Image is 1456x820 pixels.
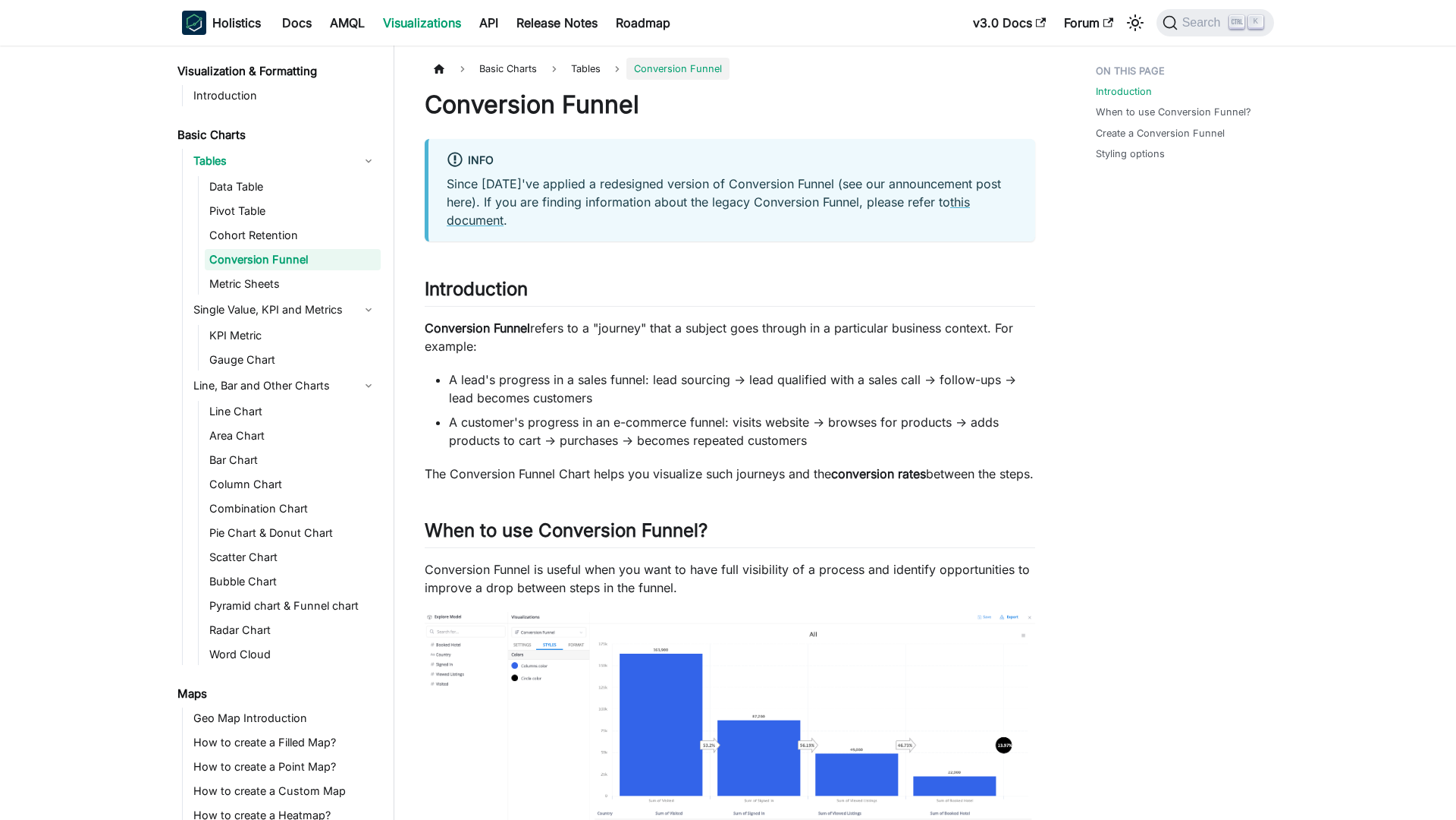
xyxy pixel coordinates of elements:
a: Introduction [1096,84,1152,99]
span: Search [1178,16,1230,30]
a: Tables [189,149,381,173]
p: Since [DATE]'ve applied a redesigned version of Conversion Funnel (see our announcement post here... [447,175,1017,229]
a: Data Table [205,176,381,197]
a: Basic Charts [173,125,381,146]
nav: Breadcrumbs [425,58,1035,80]
a: Cohort Retention [205,225,381,246]
h2: When to use Conversion Funnel? [425,519,1035,548]
button: Switch between dark and light mode (currently light mode) [1123,11,1147,35]
a: v3.0 Docs [964,11,1055,35]
a: Pivot Table [205,200,381,222]
b: Holistics [212,14,261,32]
a: Gauge Chart [205,349,381,371]
div: info [447,151,1017,171]
nav: Docs sidebar [167,46,394,820]
a: KPI Metric [205,325,381,346]
p: The Conversion Funnel Chart helps you visualize such journeys and the between the steps. [425,465,1035,483]
a: Forum [1055,11,1122,35]
a: Scatter Chart [205,547,381,568]
a: Visualization & Formatting [173,61,381,82]
span: Tables [563,58,608,80]
a: Maps [173,683,381,705]
a: Bar Chart [205,449,381,471]
kbd: K [1248,15,1263,29]
a: Introduction [189,85,381,106]
a: When to use Conversion Funnel? [1096,105,1251,119]
a: Line, Bar and Other Charts [189,374,381,398]
p: refers to a "journey" that a subject goes through in a particular business context. For example: [425,319,1035,355]
span: Basic Charts [472,58,544,80]
a: How to create a Custom Map [189,781,381,802]
img: Holistics [182,11,206,35]
a: this document [447,194,970,228]
button: Search (Ctrl+K) [1156,9,1274,36]
a: Conversion Funnel [205,249,381,270]
a: Release Notes [507,11,607,35]
a: Pie Chart & Donut Chart [205,522,381,544]
a: Bubble Chart [205,571,381,592]
a: Roadmap [607,11,679,35]
p: Conversion Funnel is useful when you want to have full visibility of a process and identify oppor... [425,560,1035,597]
h1: Conversion Funnel [425,90,1035,120]
a: Word Cloud [205,644,381,665]
a: Metric Sheets [205,273,381,295]
a: Docs [273,11,321,35]
strong: Conversion Funnel [425,320,530,336]
a: Create a Conversion Funnel [1096,126,1225,140]
li: A lead's progress in a sales funnel: lead sourcing → lead qualified with a sales call → follow-up... [449,371,1035,407]
a: Geo Map Introduction [189,708,381,729]
a: How to create a Point Map? [189,756,381,777]
a: Pyramid chart & Funnel chart [205,595,381,617]
a: Combination Chart [205,498,381,519]
a: How to create a Filled Map? [189,732,381,753]
li: A customer's progress in an e-commerce funnel: visits website → browses for products → adds produ... [449,413,1035,449]
a: Column Chart [205,474,381,495]
span: Conversion Funnel [626,58,730,80]
a: Visualizations [374,11,470,35]
a: Radar Chart [205,620,381,641]
a: HolisticsHolistics [182,11,261,35]
a: Area Chart [205,425,381,446]
a: Line Chart [205,401,381,422]
a: AMQL [321,11,374,35]
a: Single Value, KPI and Metrics [189,298,381,322]
a: API [470,11,507,35]
a: Styling options [1096,147,1165,161]
strong: conversion rates [831,466,926,481]
h2: Introduction [425,278,1035,307]
a: Home page [425,58,453,80]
